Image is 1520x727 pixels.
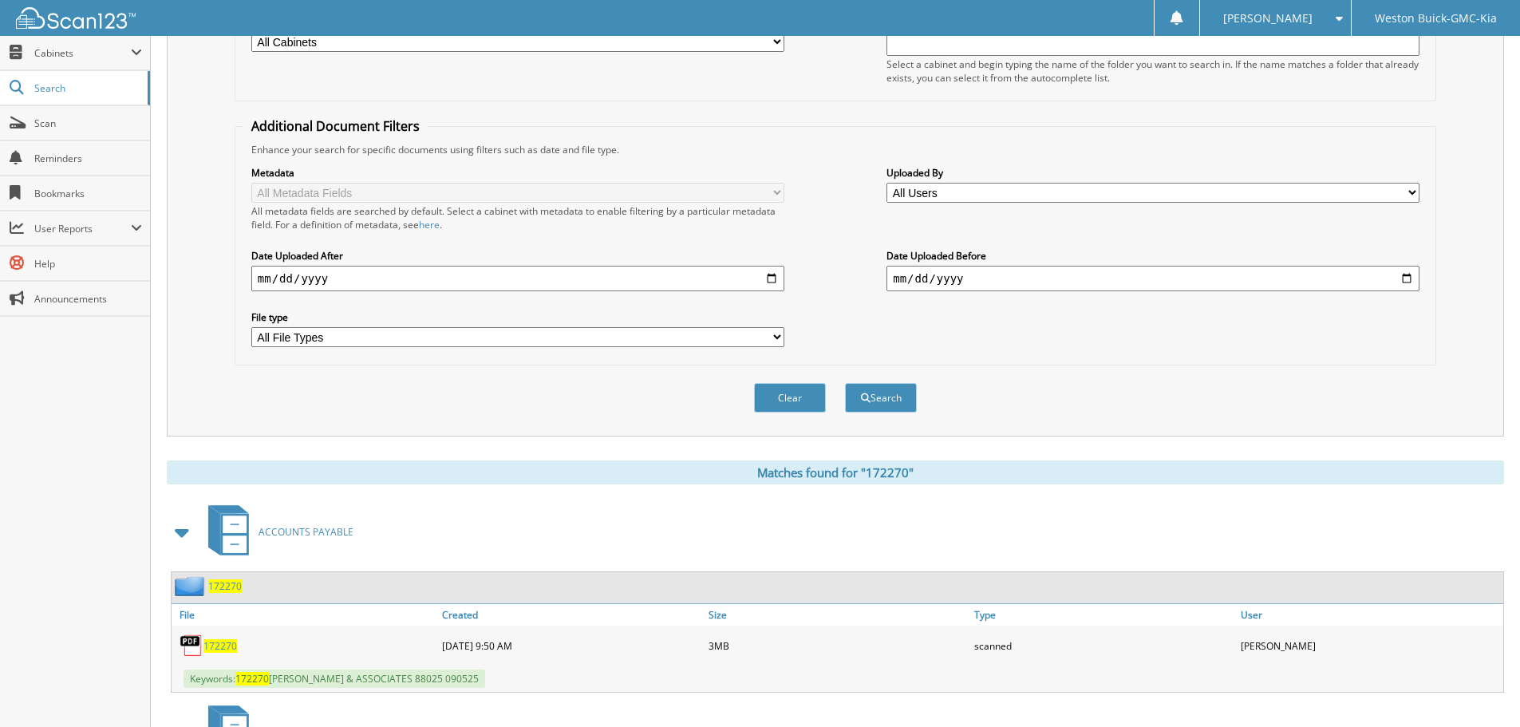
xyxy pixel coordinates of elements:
button: Search [845,383,917,413]
label: Uploaded By [886,166,1419,180]
span: Keywords: [PERSON_NAME] & ASSOCIATES 88025 090525 [184,670,485,688]
a: File [172,604,438,626]
span: Cabinets [34,46,131,60]
label: Metadata [251,166,784,180]
img: scan123-logo-white.svg [16,7,136,29]
span: ACCOUNTS PAYABLE [259,525,353,539]
label: Date Uploaded Before [886,249,1419,263]
label: File type [251,310,784,324]
a: Size [705,604,971,626]
div: scanned [970,630,1237,662]
label: Date Uploaded After [251,249,784,263]
div: All metadata fields are searched by default. Select a cabinet with metadata to enable filtering b... [251,204,784,231]
legend: Additional Document Filters [243,117,428,135]
a: Created [438,604,705,626]
span: Reminders [34,152,142,165]
a: ACCOUNTS PAYABLE [199,500,353,563]
div: Enhance your search for specific documents using filters such as date and file type. [243,143,1427,156]
a: here [419,218,440,231]
a: 172270 [208,579,242,593]
a: Type [970,604,1237,626]
input: end [886,266,1419,291]
span: Weston Buick-GMC-Kia [1375,14,1497,23]
span: 172270 [235,672,269,686]
img: folder2.png [175,576,208,596]
div: Matches found for "172270" [167,460,1504,484]
span: Scan [34,117,142,130]
button: Clear [754,383,826,413]
input: start [251,266,784,291]
span: Search [34,81,140,95]
div: 3MB [705,630,971,662]
a: User [1237,604,1503,626]
div: [PERSON_NAME] [1237,630,1503,662]
span: User Reports [34,222,131,235]
span: Announcements [34,292,142,306]
div: [DATE] 9:50 AM [438,630,705,662]
span: Bookmarks [34,187,142,200]
span: [PERSON_NAME] [1223,14,1313,23]
span: Help [34,257,142,271]
div: Select a cabinet and begin typing the name of the folder you want to search in. If the name match... [886,57,1419,85]
img: PDF.png [180,634,203,658]
iframe: Chat Widget [1440,650,1520,727]
a: 172270 [203,639,237,653]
